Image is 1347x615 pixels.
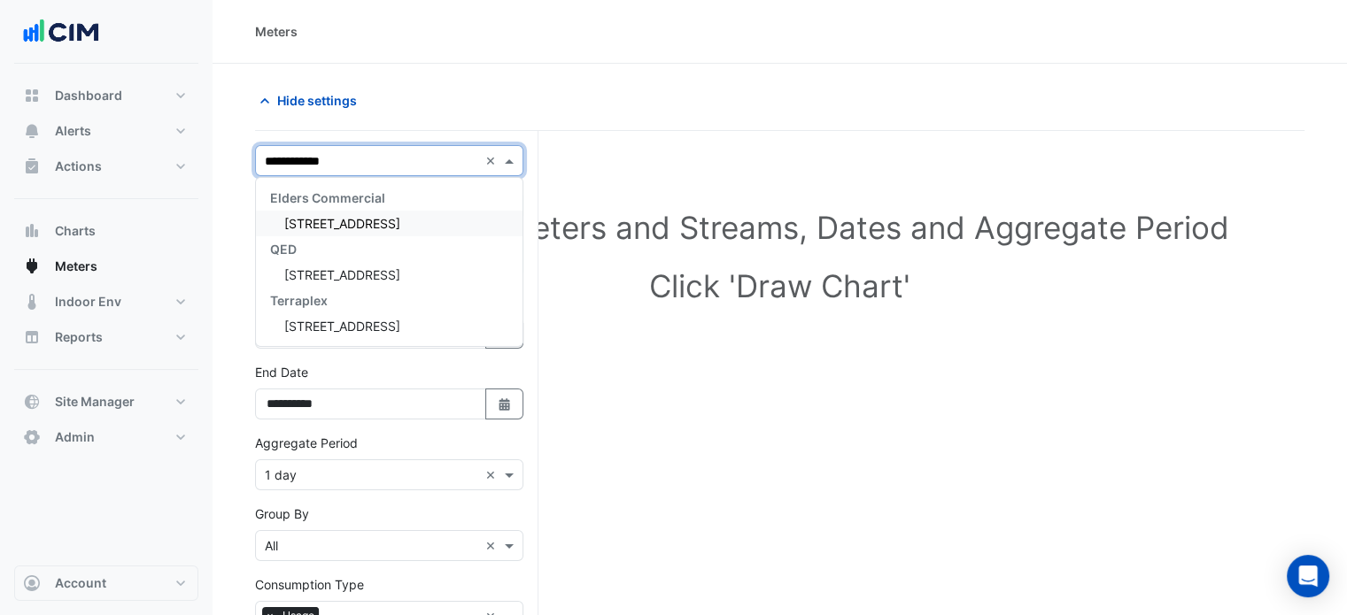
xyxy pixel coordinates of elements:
app-icon: Charts [23,222,41,240]
span: Clear [485,465,500,484]
span: Hide settings [277,91,357,110]
label: Group By [255,504,309,523]
button: Actions [14,149,198,184]
app-icon: Admin [23,428,41,446]
button: Charts [14,213,198,249]
app-icon: Alerts [23,122,41,140]
app-icon: Dashboard [23,87,41,104]
label: Aggregate Period [255,434,358,452]
div: Open Intercom Messenger [1287,555,1329,597]
button: Alerts [14,113,198,149]
button: Meters [14,249,198,284]
span: Clear [485,536,500,555]
span: Site Manager [55,393,135,411]
span: Charts [55,222,96,240]
span: Reports [55,328,103,346]
span: QED [270,242,297,257]
span: Elders Commercial [270,190,385,205]
label: Consumption Type [255,575,364,594]
span: Admin [55,428,95,446]
label: End Date [255,363,308,381]
button: Indoor Env [14,284,198,319]
span: Dashboard [55,87,122,104]
app-icon: Reports [23,328,41,346]
app-icon: Indoor Env [23,293,41,311]
span: [STREET_ADDRESS] [284,216,400,231]
span: Clear [485,151,500,170]
button: Reports [14,319,198,355]
h1: Select Site, Meters and Streams, Dates and Aggregate Period [283,209,1276,246]
button: Admin [14,419,198,455]
app-icon: Meters [23,258,41,275]
button: Hide settings [255,85,368,116]
span: Alerts [55,122,91,140]
fa-icon: Select Date [497,396,513,411]
span: Actions [55,158,102,175]
span: Account [55,574,106,592]
span: Meters [55,258,97,275]
span: [STREET_ADDRESS] [284,267,400,282]
button: Dashboard [14,78,198,113]
ng-dropdown-panel: Options list [255,177,523,347]
h1: Click 'Draw Chart' [283,267,1276,304]
app-icon: Actions [23,158,41,175]
app-icon: Site Manager [23,393,41,411]
span: [STREET_ADDRESS] [284,319,400,334]
button: Site Manager [14,384,198,419]
span: Indoor Env [55,293,121,311]
button: Account [14,565,198,601]
div: Meters [255,22,298,41]
span: Terraplex [270,293,328,308]
img: Company Logo [21,14,101,50]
